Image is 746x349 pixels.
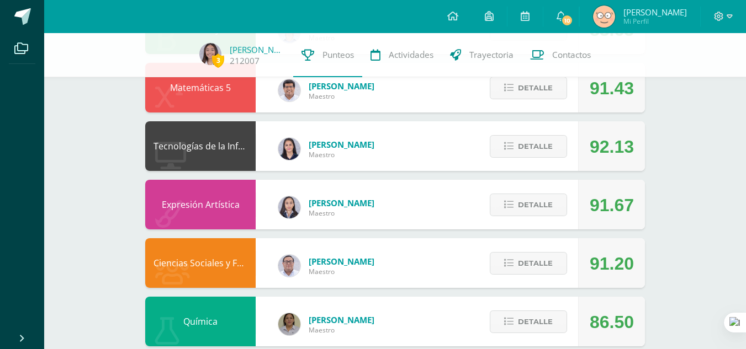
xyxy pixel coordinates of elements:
span: Maestro [309,325,374,335]
span: Contactos [552,49,591,61]
a: Contactos [522,33,599,77]
span: [PERSON_NAME] [623,7,687,18]
div: 91.20 [590,239,634,288]
div: 86.50 [590,297,634,347]
img: 3af43c4f3931345fadf8ce10480f33e2.png [278,313,300,335]
span: 3 [212,53,224,67]
button: Detalle [490,310,567,333]
img: a4edf9b3286cfd43df08ece18344d72f.png [199,43,221,65]
div: 91.43 [590,63,634,113]
span: Maestro [309,267,374,276]
div: Química [145,297,256,346]
span: Detalle [518,136,553,157]
div: Ciencias Sociales y Formación Ciudadana 5 [145,238,256,288]
a: Trayectoria [442,33,522,77]
div: Matemáticas 5 [145,63,256,112]
a: [PERSON_NAME] [230,44,285,55]
a: 212007 [230,55,260,67]
a: Actividades [362,33,442,77]
span: [PERSON_NAME] [309,256,374,267]
span: [PERSON_NAME] [309,197,374,208]
img: 01ec045deed16b978cfcd964fb0d0c55.png [278,79,300,101]
button: Detalle [490,135,567,158]
img: 35694fb3d471466e11a043d39e0d13e5.png [278,196,300,218]
img: dbcf09110664cdb6f63fe058abfafc14.png [278,138,300,160]
span: Detalle [518,195,553,215]
div: 92.13 [590,122,634,171]
a: Punteos [293,33,362,77]
span: Maestro [309,150,374,159]
div: Tecnologías de la Información y la Comunicación 5 [145,121,256,171]
img: 5778bd7e28cf89dedf9ffa8080fc1cd8.png [278,255,300,277]
span: Maestro [309,92,374,101]
span: [PERSON_NAME] [309,314,374,325]
span: Maestro [309,208,374,218]
span: [PERSON_NAME] [309,80,374,92]
span: Mi Perfil [623,17,687,26]
img: 0efa06bf55d835d7f677146712b902f1.png [593,6,615,28]
div: Expresión Artística [145,180,256,229]
span: Trayectoria [469,49,514,61]
span: Punteos [322,49,354,61]
span: [PERSON_NAME] [309,139,374,150]
span: Detalle [518,253,553,273]
button: Detalle [490,77,567,99]
button: Detalle [490,194,567,216]
div: 91.67 [590,180,634,230]
button: Detalle [490,252,567,275]
span: Detalle [518,78,553,98]
span: Actividades [389,49,433,61]
span: Detalle [518,312,553,332]
span: 10 [561,14,573,26]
